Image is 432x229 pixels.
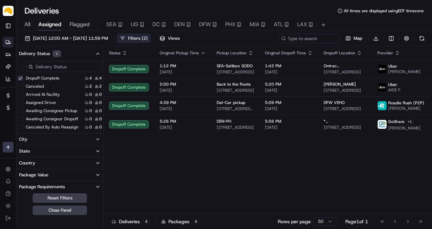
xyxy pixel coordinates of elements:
button: Start new chat [115,67,124,75]
input: Type to search [278,34,340,43]
span: Original Dropoff Time [265,50,306,56]
span: 1:42 PM [265,63,313,69]
span: [PERSON_NAME] [324,82,356,87]
span: [STREET_ADDRESS] [217,125,254,130]
span: Uber [388,82,397,87]
span: Pickup Location [217,50,247,56]
span: 0 [99,100,102,105]
button: Map [342,34,365,43]
span: LAX [297,20,307,29]
a: 💻API Documentation [55,130,112,143]
label: Canceled [26,84,44,89]
button: Views [157,34,183,43]
img: 1736555255976-a54dd68f-1ca7-489b-9aae-adbdc363a1c4 [14,105,19,111]
div: State [19,148,30,154]
span: Ontrac [GEOGRAPHIC_DATA] [324,63,366,69]
span: 4 [89,75,92,81]
span: [STREET_ADDRESS] [217,69,254,75]
span: All [24,20,30,29]
span: [STREET_ADDRESS] [324,106,366,111]
img: uber-new-logo.jpeg [378,65,386,73]
div: City [19,136,28,142]
span: [DATE] [265,88,313,93]
div: 4 [143,218,150,225]
div: Deliveries [112,218,150,225]
h1: Deliveries [24,5,59,16]
span: DFW [199,20,211,29]
div: Delivery Status [19,50,61,57]
span: 0 [89,100,92,105]
div: Package Value [19,172,48,178]
span: [DATE] 12:00 AM - [DATE] 11:59 PM [33,35,108,41]
span: UG [131,20,138,29]
span: 5:26 PM [160,119,206,124]
div: We're available if you need us! [31,71,93,77]
img: Wisdom Oko [7,99,18,112]
span: [DATE] [265,106,313,111]
p: Welcome 👋 [7,27,124,38]
span: 0 [89,124,92,130]
label: Canceled By Auto Reassign [26,124,78,130]
a: Powered byPylon [48,149,82,155]
span: [DATE] [265,69,313,75]
p: Rows per page [278,218,311,225]
label: Dropoff Complete [26,75,59,81]
span: 4:39 PM [160,100,206,105]
span: 0 [89,116,92,122]
span: Dal-Car pickup [217,100,245,105]
span: [DATE] [160,88,206,93]
span: [DATE] [160,106,206,111]
label: Awaiting Consignee Pickup [26,108,77,113]
span: Flagged [70,20,90,29]
button: Package Requirements [16,181,103,193]
label: Arrived At Facility [26,92,60,97]
span: [DATE] [160,69,206,75]
img: goshare_logo.png [378,120,386,129]
div: 4 [192,218,200,225]
span: 0 [99,92,102,97]
button: Refresh [417,34,427,43]
a: 📗Knowledge Base [4,130,55,143]
label: Assigned Driver [26,100,56,105]
span: [DATE] [265,125,313,130]
div: Page 1 of 1 [345,218,368,225]
span: Uber [388,64,397,69]
span: Back to the Roots [217,82,251,87]
span: Pylon [68,150,82,155]
span: Filters [128,35,148,41]
span: Knowledge Base [14,133,52,140]
span: Roadie Rush (P2P) [388,100,424,106]
span: Assigned [38,20,61,29]
button: +1 [406,118,414,125]
button: City [16,134,103,145]
span: [STREET_ADDRESS] [217,88,254,93]
div: Package Requirements [19,184,65,190]
span: SEA-Saltbox SODO [217,63,253,69]
span: 5:56 PM [265,119,313,124]
div: 💻 [57,134,63,139]
span: [PERSON_NAME] [388,69,420,74]
div: 1 [53,50,61,57]
span: 1:12 PM [160,63,206,69]
button: See all [105,87,124,95]
span: Map [354,35,362,41]
div: Start new chat [31,65,111,71]
button: Package Value [16,169,103,181]
span: Dropoff Location [324,50,355,56]
span: • [74,105,76,110]
span: 2 [89,84,92,89]
span: 2 [99,84,102,89]
span: DEN-PH [217,119,231,124]
button: Delivery Status1 [16,48,103,60]
button: Country [16,157,103,169]
div: Packages [161,218,200,225]
span: API Documentation [64,133,109,140]
span: [STREET_ADDRESS] [324,125,366,130]
span: 4 [99,75,102,81]
img: roadie-logo-v2.jpg [378,101,386,110]
span: 0 [89,92,92,97]
span: 0 [99,116,102,122]
span: SEA [106,20,116,29]
img: 8571987876998_91fb9ceb93ad5c398215_72.jpg [14,65,26,77]
input: Delivery Status [26,61,102,72]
